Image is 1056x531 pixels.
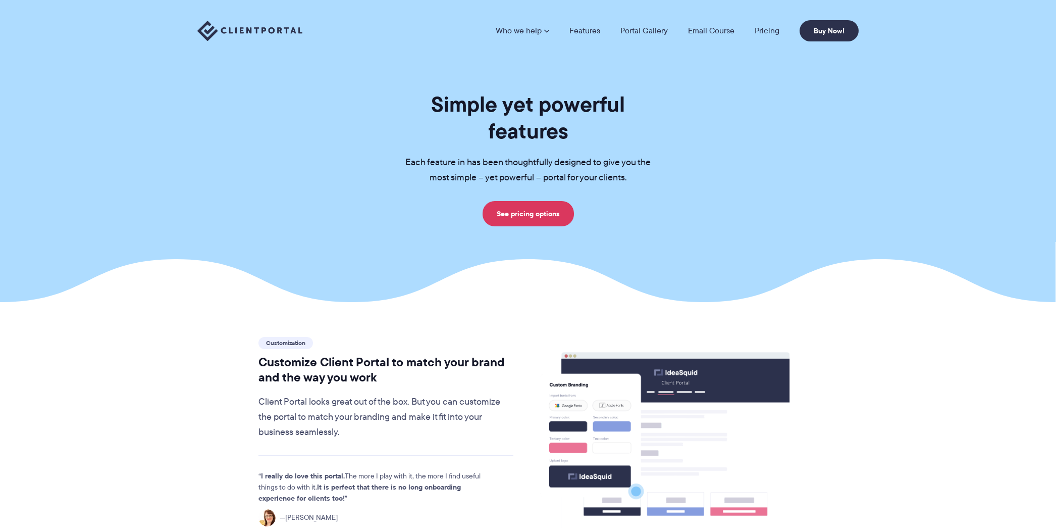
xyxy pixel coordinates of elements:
a: Buy Now! [800,20,859,41]
a: Portal Gallery [620,27,668,35]
strong: I really do love this portal. [261,470,345,481]
a: Pricing [755,27,779,35]
span: Customization [258,337,313,349]
strong: It is perfect that there is no long onboarding experience for clients too! [258,481,461,504]
p: Client Portal looks great out of the box. But you can customize the portal to match your branding... [258,395,513,440]
p: The more I play with it, the more I find useful things to do with it. [258,471,496,504]
h1: Simple yet powerful features [389,91,667,144]
a: Email Course [688,27,734,35]
h2: Customize Client Portal to match your brand and the way you work [258,355,513,385]
a: Who we help [496,27,549,35]
a: See pricing options [483,201,574,226]
span: [PERSON_NAME] [280,512,338,523]
p: Each feature in has been thoughtfully designed to give you the most simple – yet powerful – porta... [389,155,667,185]
a: Features [569,27,600,35]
